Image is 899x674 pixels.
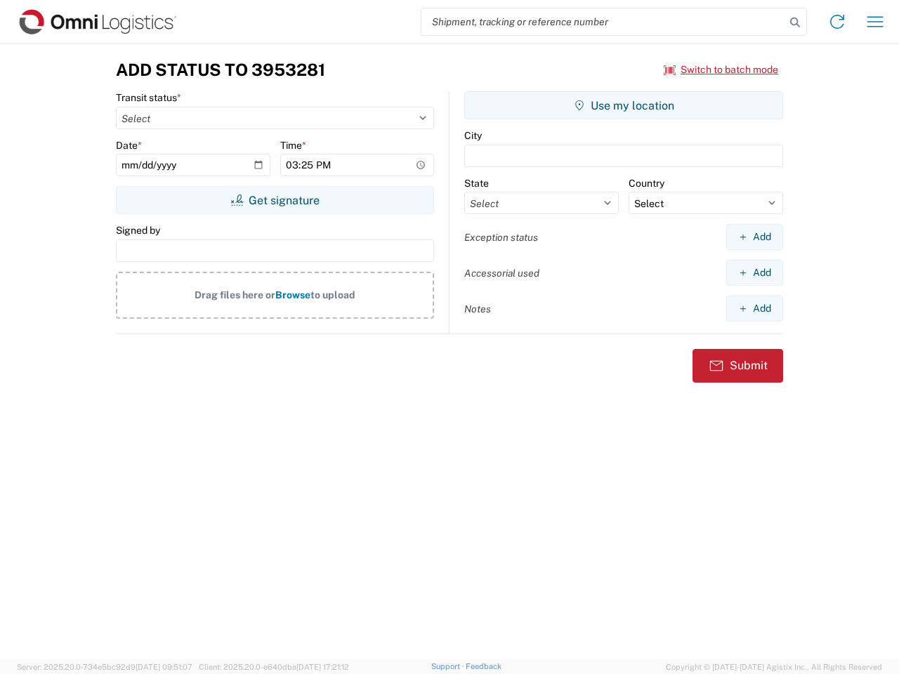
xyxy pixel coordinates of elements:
[664,58,778,81] button: Switch to batch mode
[310,289,355,300] span: to upload
[464,91,783,119] button: Use my location
[693,349,783,383] button: Submit
[296,663,349,671] span: [DATE] 17:21:12
[275,289,310,300] span: Browse
[726,296,783,322] button: Add
[431,662,466,670] a: Support
[116,139,142,152] label: Date
[17,663,192,671] span: Server: 2025.20.0-734e5bc92d9
[466,662,501,670] a: Feedback
[136,663,192,671] span: [DATE] 09:51:07
[629,177,664,190] label: Country
[421,8,785,35] input: Shipment, tracking or reference number
[195,289,275,300] span: Drag files here or
[464,177,489,190] label: State
[464,129,482,142] label: City
[116,91,181,104] label: Transit status
[464,231,538,244] label: Exception status
[666,661,882,673] span: Copyright © [DATE]-[DATE] Agistix Inc., All Rights Reserved
[726,260,783,286] button: Add
[464,303,491,315] label: Notes
[116,60,325,80] h3: Add Status to 3953281
[464,267,539,279] label: Accessorial used
[116,186,434,214] button: Get signature
[199,663,349,671] span: Client: 2025.20.0-e640dba
[726,224,783,250] button: Add
[280,139,306,152] label: Time
[116,224,160,237] label: Signed by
